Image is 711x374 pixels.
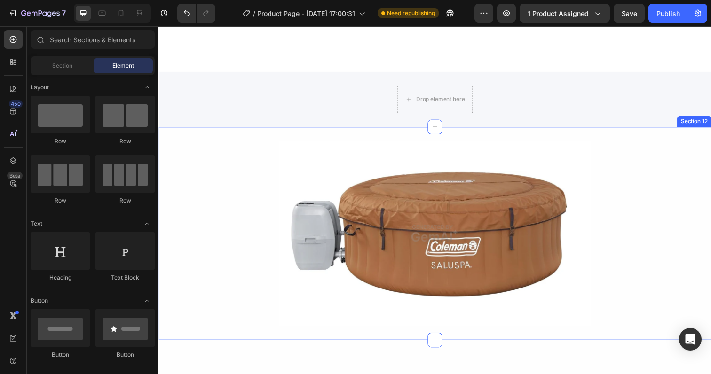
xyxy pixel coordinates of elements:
[531,93,562,101] div: Section 12
[614,4,645,23] button: Save
[387,9,435,17] span: Need republishing
[177,4,215,23] div: Undo/Redo
[31,196,90,205] div: Row
[656,8,680,18] div: Publish
[253,8,255,18] span: /
[140,216,155,231] span: Toggle open
[257,8,355,18] span: Product Page - [DATE] 17:00:31
[158,26,711,374] iframe: Design area
[140,80,155,95] span: Toggle open
[4,4,70,23] button: 7
[31,219,42,228] span: Text
[31,137,90,146] div: Row
[95,196,155,205] div: Row
[263,71,313,78] div: Drop element here
[95,351,155,359] div: Button
[9,100,23,108] div: 450
[112,62,134,70] span: Element
[648,4,688,23] button: Publish
[7,172,23,179] div: Beta
[31,83,49,92] span: Layout
[95,273,155,282] div: Text Block
[31,273,90,282] div: Heading
[679,328,702,351] div: Open Intercom Messenger
[31,30,155,49] input: Search Sections & Elements
[140,293,155,308] span: Toggle open
[31,296,48,305] span: Button
[95,137,155,146] div: Row
[520,4,610,23] button: 1 product assigned
[62,8,66,19] p: 7
[122,117,442,306] img: Alt image
[622,9,637,17] span: Save
[31,351,90,359] div: Button
[528,8,589,18] span: 1 product assigned
[52,62,72,70] span: Section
